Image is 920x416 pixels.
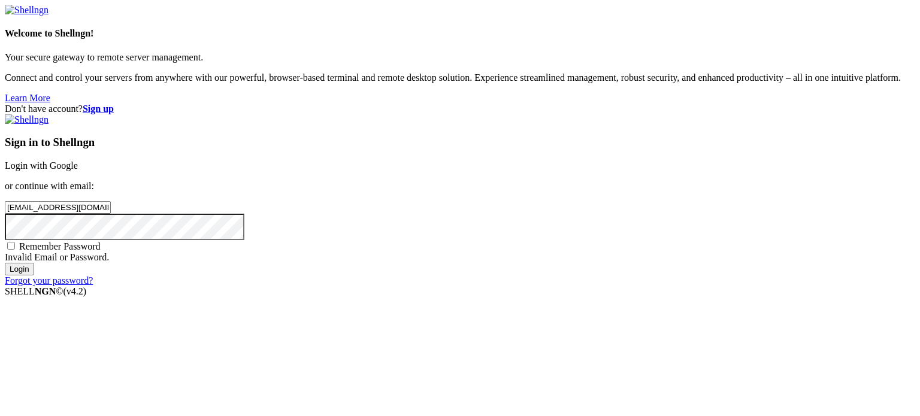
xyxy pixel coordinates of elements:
p: Your secure gateway to remote server management. [5,52,915,63]
a: Login with Google [5,160,78,171]
p: or continue with email: [5,181,915,192]
div: Invalid Email or Password. [5,252,915,263]
input: Login [5,263,34,275]
span: Remember Password [19,241,101,251]
img: Shellngn [5,114,49,125]
h4: Welcome to Shellngn! [5,28,915,39]
img: Shellngn [5,5,49,16]
input: Email address [5,201,111,214]
b: NGN [35,286,56,296]
p: Connect and control your servers from anywhere with our powerful, browser-based terminal and remo... [5,72,915,83]
div: Don't have account? [5,104,915,114]
a: Forgot your password? [5,275,93,286]
a: Sign up [83,104,114,114]
a: Learn More [5,93,50,103]
h3: Sign in to Shellngn [5,136,915,149]
span: 4.2.0 [63,286,87,296]
input: Remember Password [7,242,15,250]
span: SHELL © [5,286,86,296]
